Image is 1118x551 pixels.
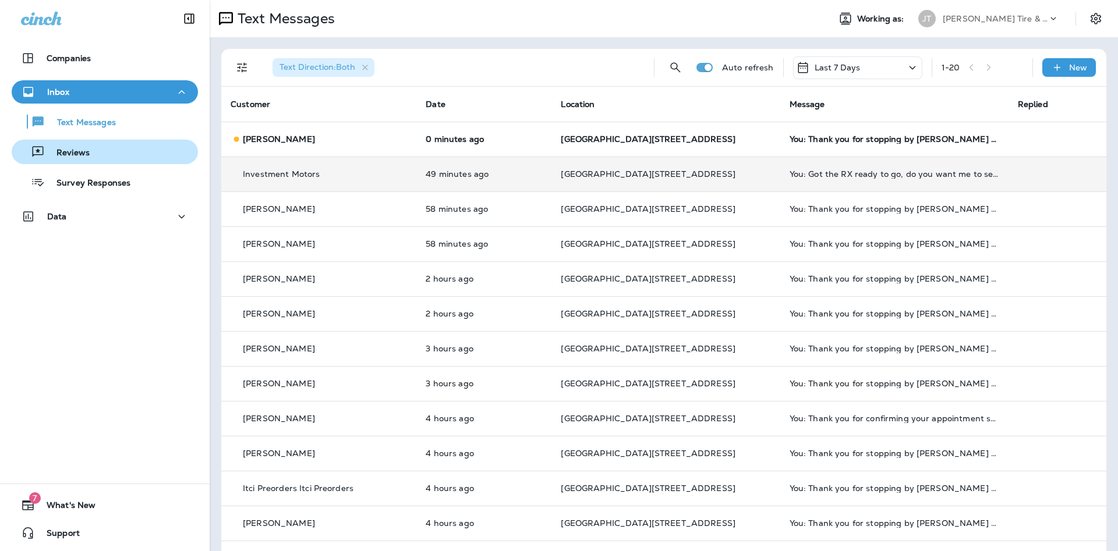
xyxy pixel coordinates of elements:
[426,204,542,214] p: Aug 14, 2025 03:00 PM
[47,54,91,63] p: Companies
[790,99,825,109] span: Message
[243,239,315,248] p: [PERSON_NAME]
[243,414,315,423] p: [PERSON_NAME]
[918,10,936,27] div: JT
[790,239,999,248] div: You: Thank you for stopping by Jensen Tire & Auto - South 144th Street. Please take 30 seconds to...
[426,449,542,458] p: Aug 14, 2025 11:13 AM
[243,518,315,528] p: [PERSON_NAME]
[47,87,69,97] p: Inbox
[790,518,999,528] div: You: Thank you for stopping by Jensen Tire & Auto - South 144th Street. Please take 30 seconds to...
[45,148,90,159] p: Reviews
[173,7,206,30] button: Collapse Sidebar
[231,99,270,109] span: Customer
[426,309,542,318] p: Aug 14, 2025 12:59 PM
[561,169,735,179] span: [GEOGRAPHIC_DATA][STREET_ADDRESS]
[790,344,999,353] div: You: Thank you for stopping by Jensen Tire & Auto - South 144th Street. Please take 30 seconds to...
[426,239,542,248] p: Aug 14, 2025 03:00 PM
[561,273,735,284] span: [GEOGRAPHIC_DATA][STREET_ADDRESS]
[12,47,198,70] button: Companies
[243,309,315,318] p: [PERSON_NAME]
[1069,63,1087,72] p: New
[815,63,861,72] p: Last 7 Days
[426,169,542,179] p: Aug 14, 2025 03:08 PM
[790,414,999,423] div: You: Thank you for confirming your appointment scheduled for 08/15/2025 12:00 PM with South 144th...
[12,521,198,545] button: Support
[243,134,315,144] p: [PERSON_NAME]
[561,99,595,109] span: Location
[12,205,198,228] button: Data
[426,134,542,144] p: Aug 14, 2025 03:58 PM
[790,484,999,493] div: You: Thank you for stopping by Jensen Tire & Auto - South 144th Street. Please take 30 seconds to...
[561,343,735,354] span: [GEOGRAPHIC_DATA][STREET_ADDRESS]
[561,134,735,144] span: [GEOGRAPHIC_DATA][STREET_ADDRESS]
[12,109,198,134] button: Text Messages
[790,274,999,283] div: You: Thank you for stopping by Jensen Tire & Auto - South 144th Street. Please take 30 seconds to...
[29,492,41,504] span: 7
[243,344,315,353] p: [PERSON_NAME]
[426,274,542,283] p: Aug 14, 2025 01:58 PM
[243,274,315,283] p: [PERSON_NAME]
[561,378,735,389] span: [GEOGRAPHIC_DATA][STREET_ADDRESS]
[12,140,198,164] button: Reviews
[426,484,542,493] p: Aug 14, 2025 11:13 AM
[273,58,374,77] div: Text Direction:Both
[231,56,254,79] button: Filters
[12,80,198,104] button: Inbox
[12,170,198,194] button: Survey Responses
[279,62,355,72] span: Text Direction : Both
[790,134,999,144] div: You: Thank you for stopping by Jensen Tire & Auto - South 144th Street. Please take 30 seconds to...
[561,413,735,424] span: [GEOGRAPHIC_DATA][STREET_ADDRESS]
[426,518,542,528] p: Aug 14, 2025 11:13 AM
[561,448,735,458] span: [GEOGRAPHIC_DATA][STREET_ADDRESS]
[942,63,960,72] div: 1 - 20
[35,500,95,514] span: What's New
[45,178,130,189] p: Survey Responses
[45,118,116,129] p: Text Messages
[243,379,315,388] p: [PERSON_NAME]
[35,528,80,542] span: Support
[243,449,315,458] p: [PERSON_NAME]
[47,212,67,221] p: Data
[561,239,735,249] span: [GEOGRAPHIC_DATA][STREET_ADDRESS]
[1018,99,1048,109] span: Replied
[790,169,999,179] div: You: Got the RX ready to go, do you want me to send over a Pay Link?
[790,309,999,318] div: You: Thank you for stopping by Jensen Tire & Auto - South 144th Street. Please take 30 seconds to...
[243,204,315,214] p: [PERSON_NAME]
[426,379,542,388] p: Aug 14, 2025 11:59 AM
[233,10,335,27] p: Text Messages
[426,344,542,353] p: Aug 14, 2025 12:58 PM
[790,449,999,458] div: You: Thank you for stopping by Jensen Tire & Auto - South 144th Street. Please take 30 seconds to...
[790,379,999,388] div: You: Thank you for stopping by Jensen Tire & Auto - South 144th Street. Please take 30 seconds to...
[664,56,687,79] button: Search Messages
[561,518,735,528] span: [GEOGRAPHIC_DATA][STREET_ADDRESS]
[426,99,445,109] span: Date
[243,484,353,493] p: Itci Preorders Itci Preorders
[561,483,735,493] span: [GEOGRAPHIC_DATA][STREET_ADDRESS]
[1085,8,1106,29] button: Settings
[243,169,320,179] p: Investment Motors
[12,493,198,517] button: 7What's New
[426,414,542,423] p: Aug 14, 2025 11:50 AM
[943,14,1048,23] p: [PERSON_NAME] Tire & Auto
[790,204,999,214] div: You: Thank you for stopping by Jensen Tire & Auto - South 144th Street. Please take 30 seconds to...
[857,14,907,24] span: Working as:
[722,63,774,72] p: Auto refresh
[561,204,735,214] span: [GEOGRAPHIC_DATA][STREET_ADDRESS]
[561,308,735,319] span: [GEOGRAPHIC_DATA][STREET_ADDRESS]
